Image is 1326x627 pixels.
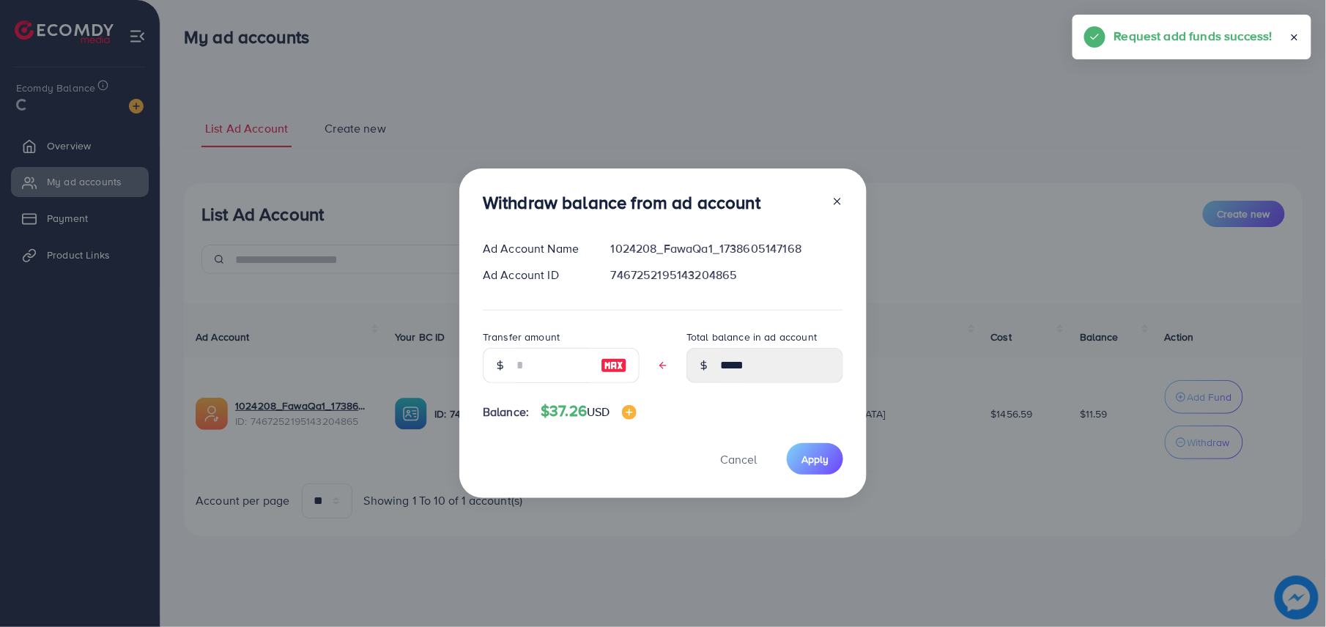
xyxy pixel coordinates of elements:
span: Apply [801,452,829,467]
span: Balance: [483,404,529,420]
div: Ad Account Name [471,240,599,257]
img: image [622,405,637,420]
span: USD [587,404,610,420]
label: Total balance in ad account [686,330,817,344]
div: 1024208_FawaQa1_1738605147168 [599,240,855,257]
h5: Request add funds success! [1114,26,1273,45]
div: 7467252195143204865 [599,267,855,283]
div: Ad Account ID [471,267,599,283]
img: image [601,357,627,374]
button: Cancel [702,443,775,475]
h3: Withdraw balance from ad account [483,192,760,213]
h4: $37.26 [541,402,636,420]
button: Apply [787,443,843,475]
label: Transfer amount [483,330,560,344]
span: Cancel [720,451,757,467]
